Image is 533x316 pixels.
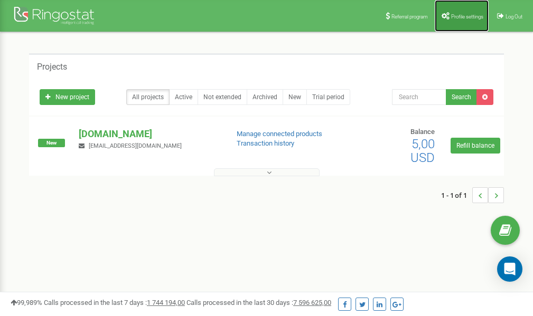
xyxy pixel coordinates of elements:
[11,299,42,307] span: 99,989%
[237,130,322,138] a: Manage connected products
[410,128,435,136] span: Balance
[186,299,331,307] span: Calls processed in the last 30 days :
[89,142,182,149] span: [EMAIL_ADDRESS][DOMAIN_NAME]
[410,137,435,165] span: 5,00 USD
[306,89,350,105] a: Trial period
[38,139,65,147] span: New
[44,299,185,307] span: Calls processed in the last 7 days :
[237,139,294,147] a: Transaction history
[147,299,185,307] u: 1 744 194,00
[37,62,67,72] h5: Projects
[506,14,522,20] span: Log Out
[293,299,331,307] u: 7 596 625,00
[441,187,472,203] span: 1 - 1 of 1
[392,89,446,105] input: Search
[198,89,247,105] a: Not extended
[446,89,477,105] button: Search
[441,177,504,214] nav: ...
[126,89,170,105] a: All projects
[451,14,483,20] span: Profile settings
[40,89,95,105] a: New project
[79,127,219,141] p: [DOMAIN_NAME]
[283,89,307,105] a: New
[391,14,428,20] span: Referral program
[247,89,283,105] a: Archived
[451,138,500,154] a: Refill balance
[497,256,522,282] div: Open Intercom Messenger
[169,89,198,105] a: Active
